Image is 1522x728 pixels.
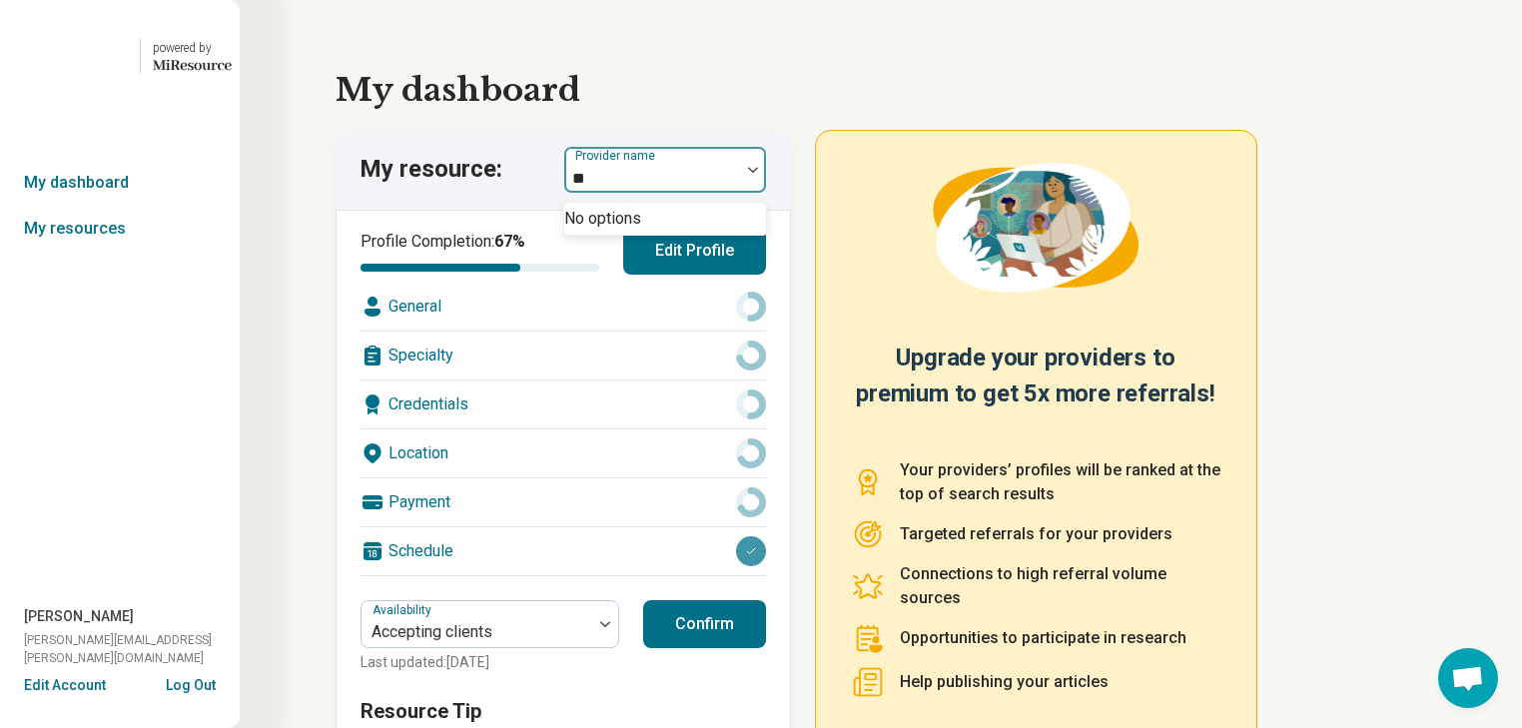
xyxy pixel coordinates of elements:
button: Confirm [643,600,766,648]
a: Geode Healthpowered by [8,32,232,80]
div: General [361,283,766,331]
button: Log Out [166,675,216,691]
p: My resource: [360,153,502,187]
span: 67 % [494,232,525,251]
button: Edit Account [24,675,106,696]
img: Geode Health [8,32,128,80]
div: Open chat [1438,648,1498,708]
p: Your providers’ profiles will be ranked at the top of search results [900,458,1220,506]
p: Help publishing your articles [900,670,1109,694]
label: Availability [373,603,435,617]
span: [PERSON_NAME][EMAIL_ADDRESS][PERSON_NAME][DOMAIN_NAME] [24,631,240,667]
h2: Upgrade your providers to premium to get 5x more referrals! [852,340,1220,434]
p: Connections to high referral volume sources [900,562,1220,610]
div: No options [564,207,766,231]
span: [PERSON_NAME] [24,606,134,627]
label: Provider name [575,149,659,163]
p: Targeted referrals for your providers [900,522,1172,546]
div: Specialty [361,332,766,379]
p: Last updated: [DATE] [361,652,619,673]
h1: My dashboard [336,66,1426,114]
div: Credentials [361,380,766,428]
div: Location [361,429,766,477]
div: Profile Completion: [361,230,599,272]
p: Opportunities to participate in research [900,626,1186,650]
div: powered by [153,39,232,57]
div: Schedule [361,527,766,575]
h3: Resource Tip [361,697,766,725]
button: Edit Profile [623,227,766,275]
div: Payment [361,478,766,526]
